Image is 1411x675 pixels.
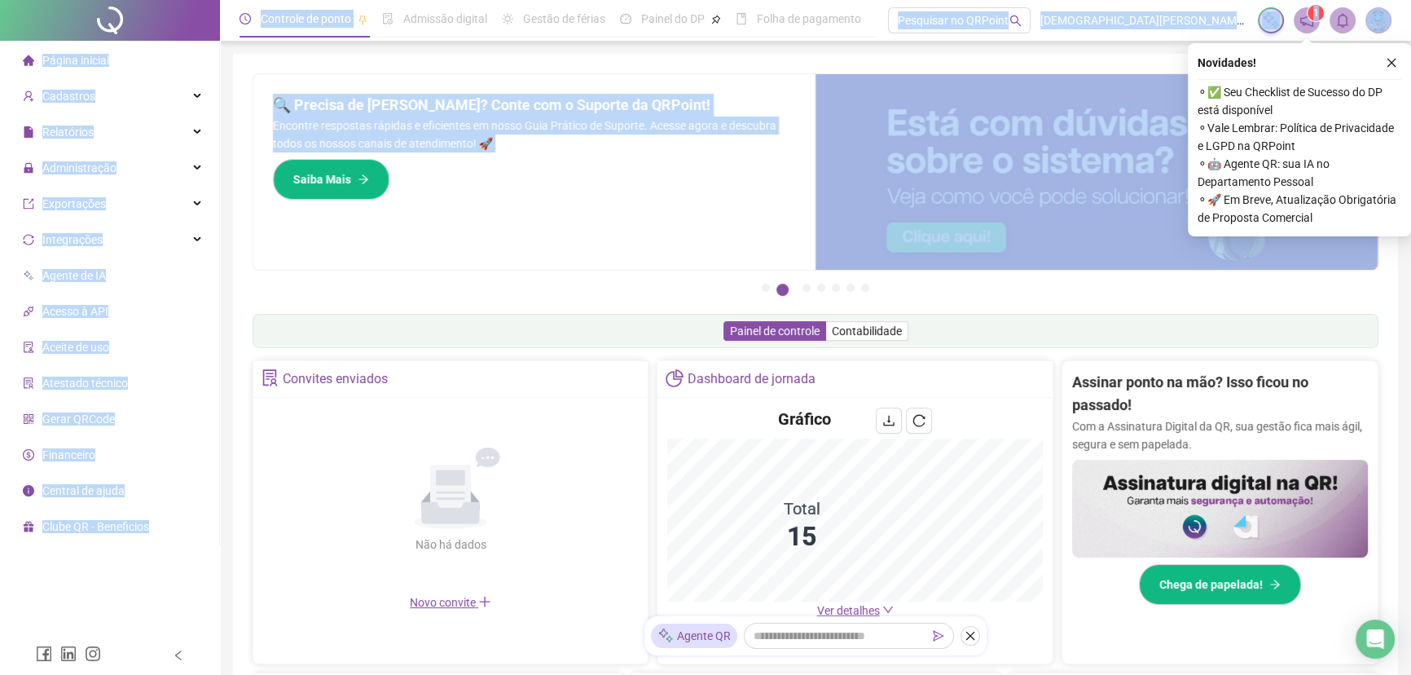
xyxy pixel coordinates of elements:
span: Exportações [42,197,106,210]
div: Convites enviados [283,365,388,393]
p: Encontre respostas rápidas e eficientes em nosso Guia Prático de Suporte. Acesse agora e descubra... [273,117,796,152]
span: Página inicial [42,54,109,67]
span: pushpin [711,15,721,24]
span: Clube QR - Beneficios [42,520,149,533]
img: 76283 [1366,8,1391,33]
button: 1 [762,284,770,292]
div: Open Intercom Messenger [1356,620,1395,659]
span: Administração [42,161,116,174]
span: gift [23,521,34,532]
a: Ver detalhes down [817,604,894,617]
span: Integrações [42,233,103,246]
span: [DEMOGRAPHIC_DATA][PERSON_NAME] - AMOR SAÚDE [1040,11,1248,29]
span: dollar [23,449,34,461]
span: Novidades ! [1198,54,1256,72]
span: close [1386,57,1397,68]
span: Acesso à API [42,305,108,318]
span: ⚬ 🤖 Agente QR: sua IA no Departamento Pessoal [1198,155,1401,191]
span: Ver detalhes [817,604,880,617]
span: bell [1335,13,1350,28]
span: home [23,55,34,66]
span: qrcode [23,413,34,425]
div: Dashboard de jornada [688,365,815,393]
span: clock-circle [240,13,251,24]
img: banner%2F02c71560-61a6-44d4-94b9-c8ab97240462.png [1072,460,1368,558]
span: sync [23,234,34,245]
span: Central de ajuda [42,484,125,497]
button: 7 [861,284,869,292]
span: lock [23,162,34,174]
span: search [1009,15,1022,27]
span: arrow-right [1269,579,1281,590]
span: Gestão de férias [523,12,605,25]
span: ⚬ Vale Lembrar: Política de Privacidade e LGPD na QRPoint [1198,119,1401,155]
span: info-circle [23,485,34,496]
span: ⚬ ✅ Seu Checklist de Sucesso do DP está disponível [1198,83,1401,119]
div: Agente QR [651,624,737,648]
span: notification [1299,13,1314,28]
span: Financeiro [42,448,95,461]
button: Saiba Mais [273,159,389,200]
span: dashboard [620,13,631,24]
span: file [23,126,34,138]
span: Contabilidade [832,324,902,337]
span: arrow-right [358,174,369,185]
span: send [933,630,944,642]
img: sparkle-icon.fc2bf0ac1784a2077858766a79e2daf3.svg [657,628,674,645]
span: reload [912,414,925,427]
span: Folha de pagamento [757,12,861,25]
sup: 1 [1308,5,1324,21]
button: 3 [802,284,811,292]
h2: Assinar ponto na mão? Isso ficou no passado! [1072,371,1368,417]
span: Painel do DP [641,12,705,25]
span: solution [23,377,34,389]
span: user-add [23,90,34,102]
span: linkedin [60,646,77,662]
span: Painel de controle [730,324,820,337]
span: audit [23,342,34,353]
span: file-done [382,13,393,24]
span: solution [262,369,279,386]
span: ⚬ 🚀 Em Breve, Atualização Obrigatória de Proposta Comercial [1198,191,1401,227]
span: down [882,604,894,615]
span: 1 [1313,7,1319,19]
button: Chega de papelada! [1139,564,1301,605]
span: Admissão digital [403,12,487,25]
span: facebook [36,646,52,662]
span: close [965,630,976,642]
span: Aceite de uso [42,341,109,354]
span: pie-chart [666,369,683,386]
span: Cadastros [42,90,95,103]
span: book [736,13,747,24]
h2: 🔍 Precisa de [PERSON_NAME]? Conte com o Suporte da QRPoint! [273,94,796,117]
button: 4 [817,284,825,292]
h4: Gráfico [778,408,831,430]
span: plus [478,595,491,608]
span: Relatórios [42,126,94,139]
img: sparkle-icon.fc2bf0ac1784a2077858766a79e2daf3.svg [1262,11,1280,29]
span: pushpin [358,15,367,24]
span: download [882,414,895,427]
button: 5 [832,284,840,292]
p: Com a Assinatura Digital da QR, sua gestão fica mais ágil, segura e sem papelada. [1072,417,1368,453]
span: export [23,198,34,210]
div: Não há dados [376,536,525,554]
button: 6 [846,284,855,292]
span: left [173,650,184,661]
span: api [23,306,34,317]
span: Novo convite [410,596,491,609]
img: banner%2F0cf4e1f0-cb71-40ef-aa93-44bd3d4ee559.png [815,74,1378,270]
span: Controle de ponto [261,12,351,25]
span: Atestado técnico [42,377,128,390]
span: Chega de papelada! [1159,576,1263,593]
span: instagram [85,646,101,662]
span: Saiba Mais [293,170,351,188]
span: sun [502,13,513,24]
button: 2 [776,284,789,296]
span: Gerar QRCode [42,412,115,426]
span: Agente de IA [42,269,106,282]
